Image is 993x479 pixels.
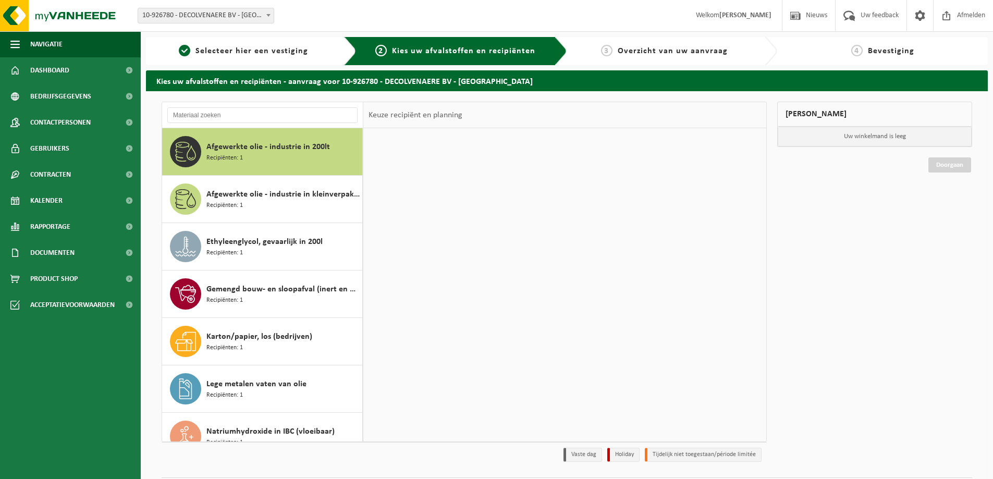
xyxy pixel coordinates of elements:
button: Afgewerkte olie - industrie in 200lt Recipiënten: 1 [162,128,363,176]
span: Bedrijfsgegevens [30,83,91,109]
span: Recipiënten: 1 [206,296,243,305]
div: [PERSON_NAME] [777,102,972,127]
span: Gebruikers [30,136,69,162]
span: 2 [375,45,387,56]
span: 3 [601,45,612,56]
span: Contracten [30,162,71,188]
span: Selecteer hier een vestiging [195,47,308,55]
span: Gemengd bouw- en sloopafval (inert en niet inert) [206,283,360,296]
button: Karton/papier, los (bedrijven) Recipiënten: 1 [162,318,363,365]
span: Recipiënten: 1 [206,201,243,211]
a: 1Selecteer hier een vestiging [151,45,336,57]
span: Recipiënten: 1 [206,343,243,353]
li: Tijdelijk niet toegestaan/période limitée [645,448,762,462]
span: Lege metalen vaten van olie [206,378,307,390]
span: 1 [179,45,190,56]
span: Overzicht van uw aanvraag [618,47,728,55]
button: Afgewerkte olie - industrie in kleinverpakking Recipiënten: 1 [162,176,363,223]
span: 10-926780 - DECOLVENAERE BV - GENT [138,8,274,23]
button: Natriumhydroxide in IBC (vloeibaar) Recipiënten: 1 [162,413,363,460]
span: Recipiënten: 1 [206,153,243,163]
span: Kalender [30,188,63,214]
li: Holiday [607,448,640,462]
button: Gemengd bouw- en sloopafval (inert en niet inert) Recipiënten: 1 [162,271,363,318]
span: Rapportage [30,214,70,240]
span: Afgewerkte olie - industrie in 200lt [206,141,330,153]
span: Navigatie [30,31,63,57]
span: Contactpersonen [30,109,91,136]
span: Dashboard [30,57,69,83]
span: Bevestiging [868,47,914,55]
span: Kies uw afvalstoffen en recipiënten [392,47,535,55]
a: Doorgaan [928,157,971,173]
span: Natriumhydroxide in IBC (vloeibaar) [206,425,335,438]
span: Recipiënten: 1 [206,248,243,258]
span: Recipiënten: 1 [206,390,243,400]
span: Ethyleenglycol, gevaarlijk in 200l [206,236,323,248]
input: Materiaal zoeken [167,107,358,123]
span: Recipiënten: 1 [206,438,243,448]
p: Uw winkelmand is leeg [778,127,972,146]
span: Karton/papier, los (bedrijven) [206,330,312,343]
button: Lege metalen vaten van olie Recipiënten: 1 [162,365,363,413]
span: Documenten [30,240,75,266]
iframe: chat widget [5,456,174,479]
span: Acceptatievoorwaarden [30,292,115,318]
span: 4 [851,45,863,56]
span: Afgewerkte olie - industrie in kleinverpakking [206,188,360,201]
li: Vaste dag [563,448,602,462]
span: Product Shop [30,266,78,292]
div: Keuze recipiënt en planning [363,102,468,128]
strong: [PERSON_NAME] [719,11,771,19]
button: Ethyleenglycol, gevaarlijk in 200l Recipiënten: 1 [162,223,363,271]
h2: Kies uw afvalstoffen en recipiënten - aanvraag voor 10-926780 - DECOLVENAERE BV - [GEOGRAPHIC_DATA] [146,70,988,91]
